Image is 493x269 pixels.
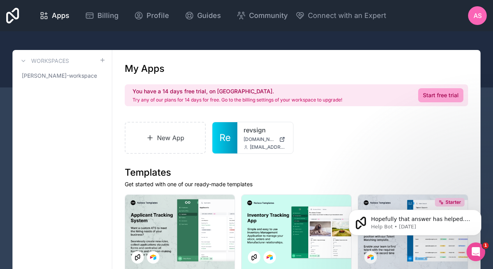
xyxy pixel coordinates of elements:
[150,254,156,260] img: Airtable Logo
[295,10,386,21] button: Connect with an Expert
[267,254,273,260] img: Airtable Logo
[308,10,386,21] span: Connect with an Expert
[147,10,169,21] span: Profile
[34,23,133,60] span: Hopefully that answer has helped. If you need any more help or have any other questions, I would ...
[125,62,164,75] h1: My Apps
[19,69,106,83] a: [PERSON_NAME]-workspace
[244,136,286,143] a: [DOMAIN_NAME]
[244,125,286,135] a: revsign
[128,7,175,24] a: Profile
[22,72,97,80] span: [PERSON_NAME]-workspace
[52,10,69,21] span: Apps
[244,136,276,143] span: [DOMAIN_NAME]
[368,254,374,260] img: Airtable Logo
[31,57,69,65] h3: Workspaces
[79,7,125,24] a: Billing
[482,242,489,249] span: 1
[97,10,118,21] span: Billing
[474,11,482,20] span: AS
[19,56,69,66] a: Workspaces
[178,7,227,24] a: Guides
[133,97,342,103] p: Try any of our plans for 14 days for free. Go to the billing settings of your workspace to upgrade!
[250,144,286,150] span: [EMAIL_ADDRESS][DOMAIN_NAME]
[197,10,221,21] span: Guides
[337,193,493,248] iframe: Intercom notifications message
[34,30,134,37] p: Message from Help Bot, sent 1d ago
[125,122,206,154] a: New App
[125,166,468,179] h1: Templates
[230,7,294,24] a: Community
[249,10,288,21] span: Community
[219,132,231,144] span: Re
[33,7,76,24] a: Apps
[466,242,485,261] iframe: Intercom live chat
[418,88,463,102] a: Start free trial
[212,122,237,153] a: Re
[133,87,342,95] h2: You have a 14 days free trial, on [GEOGRAPHIC_DATA].
[125,180,468,188] p: Get started with one of our ready-made templates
